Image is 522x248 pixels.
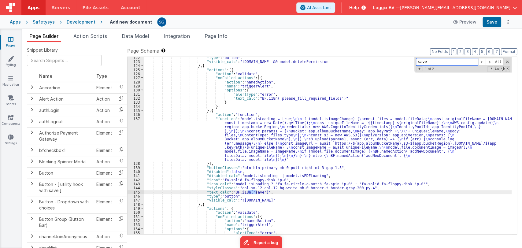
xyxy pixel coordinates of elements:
div: 132 [128,96,144,100]
span: Integration [164,33,190,39]
div: 151 [128,215,144,219]
div: 131 [128,92,144,96]
span: Name [39,73,52,79]
div: 139 [128,166,144,170]
div: Development [67,19,95,25]
td: Alert Action [37,93,94,105]
button: Options [504,18,512,26]
td: bfcheckbox1 [37,145,94,156]
td: Action [94,116,115,127]
span: RegExp Search [487,66,493,72]
td: Element [94,167,115,179]
div: 148 [128,202,144,206]
span: Action Scripts [73,33,107,39]
h4: Add new document [110,20,152,24]
span: CaseSensitive Search [494,66,499,72]
img: 385c22c1e7ebf23f884cbf6fb2c72b80 [157,18,166,26]
td: Action [94,231,115,242]
button: 5 [479,48,485,55]
span: File Assets [83,5,109,11]
div: 137 [128,117,144,162]
div: 144 [128,186,144,190]
div: 134 [128,105,144,109]
span: Search In Selection [506,66,510,72]
div: Apps [10,19,21,25]
div: 129 [128,84,144,88]
td: Authorize Payment Gateway [37,127,94,145]
div: 140 [128,170,144,174]
input: Search Snippets ... [27,55,102,66]
button: 2 [457,48,463,55]
div: 123 [128,60,144,64]
div: 153 [128,223,144,227]
td: Element [94,127,115,145]
td: Button - [ utility hook with save ] [37,179,94,196]
td: channelJoinAnonymous [37,231,94,242]
span: Loggix BV — [373,5,400,11]
td: Element [94,213,115,231]
button: AI Assistant [296,2,335,13]
td: Element [94,196,115,213]
button: Save [483,17,501,27]
button: Format [501,48,517,55]
div: 136 [128,113,144,117]
span: Apps [28,5,39,11]
span: Data Model [122,33,149,39]
div: 125 [128,68,144,72]
div: 126 [128,72,144,76]
td: authLogout [37,116,94,127]
span: [PERSON_NAME][EMAIL_ADDRESS][DOMAIN_NAME] [400,5,510,11]
div: 143 [128,182,144,186]
div: 146 [128,194,144,198]
div: 152 [128,219,144,223]
div: 127 [128,76,144,80]
div: Safetysys [33,19,55,25]
td: authLogin [37,105,94,116]
td: Element [94,179,115,196]
div: 145 [128,190,144,194]
span: Page Builder [29,33,59,39]
div: 128 [128,80,144,84]
div: 147 [128,198,144,202]
span: Help [349,5,359,11]
button: Loggix BV — [PERSON_NAME][EMAIL_ADDRESS][DOMAIN_NAME] [373,5,517,11]
span: 1 of 2 [422,67,436,71]
div: 133 [128,100,144,104]
button: Preview [450,17,480,27]
span: Page Schema [127,47,159,54]
input: Search for [416,58,478,66]
button: 4 [472,48,478,55]
td: Action [94,93,115,105]
td: Action [94,156,115,167]
div: 135 [128,109,144,113]
button: 7 [494,48,500,55]
td: Action [94,105,115,116]
button: 6 [486,48,492,55]
button: No Folds [430,48,450,55]
div: 124 [128,64,144,68]
span: Toggel Replace mode [416,66,422,71]
td: Button Group (Button Bar) [37,213,94,231]
button: 1 [451,48,456,55]
td: Blocking Spinner Modal [37,156,94,167]
div: 122 [128,56,144,60]
div: 138 [128,161,144,165]
td: Element [94,82,115,94]
span: Page Info [205,33,228,39]
div: 130 [128,88,144,92]
span: AI Assistant [307,5,331,11]
td: Element [94,145,115,156]
div: 150 [128,210,144,214]
span: Type [96,73,107,79]
span: Servers [52,5,70,11]
td: Accordion [37,82,94,94]
td: Button [37,167,94,179]
button: 3 [465,48,471,55]
span: Snippet Library [27,47,58,53]
div: 154 [128,227,144,231]
div: 142 [128,178,144,182]
td: Button - Dropdown with choices [37,196,94,213]
span: Whole Word Search [500,66,505,72]
div: 155 [128,231,144,235]
div: 149 [128,206,144,210]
